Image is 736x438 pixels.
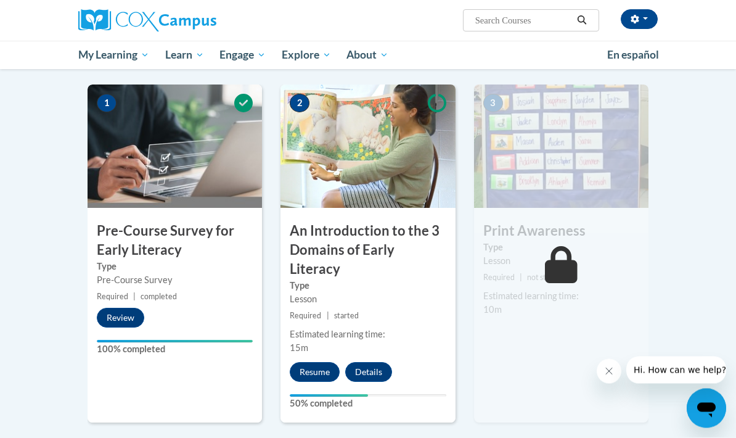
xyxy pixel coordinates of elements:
[165,48,204,62] span: Learn
[88,85,262,209] img: Course Image
[78,48,149,62] span: My Learning
[527,273,565,283] span: not started
[219,48,266,62] span: Engage
[626,357,726,384] iframe: Message from company
[483,241,639,255] label: Type
[78,9,259,31] a: Cox Campus
[290,94,309,113] span: 2
[599,42,667,68] a: En español
[280,222,455,279] h3: An Introduction to the 3 Domains of Early Literacy
[282,48,331,62] span: Explore
[157,41,212,69] a: Learn
[280,85,455,209] img: Course Image
[290,363,340,382] button: Resume
[133,292,136,302] span: |
[290,328,446,342] div: Estimated learning time:
[483,305,502,315] span: 10m
[483,255,639,268] div: Lesson
[474,222,648,241] h3: Print Awareness
[97,308,144,328] button: Review
[345,363,392,382] button: Details
[474,13,573,28] input: Search Courses
[687,389,726,428] iframe: Button to launch messaging window
[88,222,262,260] h3: Pre-Course Survey for Early Literacy
[274,41,339,69] a: Explore
[97,341,253,343] div: Your progress
[141,292,177,302] span: completed
[327,312,329,321] span: |
[597,359,621,384] iframe: Close message
[483,273,515,283] span: Required
[70,41,157,69] a: My Learning
[97,94,117,113] span: 1
[483,94,503,113] span: 3
[607,48,659,61] span: En español
[290,293,446,307] div: Lesson
[621,9,658,29] button: Account Settings
[290,312,321,321] span: Required
[97,260,253,274] label: Type
[211,41,274,69] a: Engage
[78,9,216,31] img: Cox Campus
[339,41,397,69] a: About
[346,48,388,62] span: About
[290,397,446,411] label: 50% completed
[334,312,359,321] span: started
[290,395,368,397] div: Your progress
[97,274,253,287] div: Pre-Course Survey
[290,279,446,293] label: Type
[69,41,667,69] div: Main menu
[483,290,639,304] div: Estimated learning time:
[474,85,648,209] img: Course Image
[97,343,253,357] label: 100% completed
[520,273,522,283] span: |
[573,13,591,28] button: Search
[290,343,308,353] span: 15m
[97,292,128,302] span: Required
